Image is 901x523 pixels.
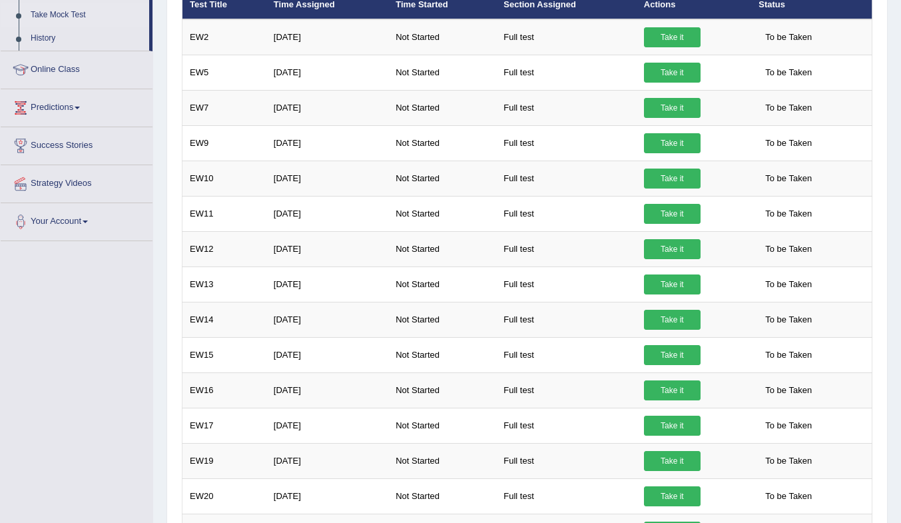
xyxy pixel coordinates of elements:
td: Full test [496,478,637,514]
a: Take it [644,380,701,400]
td: Not Started [388,90,496,125]
td: EW13 [182,266,266,302]
span: To be Taken [758,63,818,83]
td: Full test [496,408,637,443]
td: Full test [496,161,637,196]
span: To be Taken [758,169,818,189]
td: [DATE] [266,90,388,125]
a: Take it [644,63,701,83]
a: Take it [644,486,701,506]
td: [DATE] [266,337,388,372]
a: Your Account [1,203,152,237]
td: EW17 [182,408,266,443]
span: To be Taken [758,204,818,224]
td: EW11 [182,196,266,231]
td: EW9 [182,125,266,161]
a: Take it [644,169,701,189]
td: Full test [496,337,637,372]
td: EW20 [182,478,266,514]
td: [DATE] [266,372,388,408]
td: Full test [496,443,637,478]
span: To be Taken [758,133,818,153]
a: Take it [644,416,701,436]
td: EW12 [182,231,266,266]
a: Take it [644,310,701,330]
td: EW15 [182,337,266,372]
td: Not Started [388,337,496,372]
td: EW10 [182,161,266,196]
td: EW16 [182,372,266,408]
td: [DATE] [266,125,388,161]
td: [DATE] [266,196,388,231]
td: Not Started [388,443,496,478]
td: Full test [496,196,637,231]
td: [DATE] [266,302,388,337]
a: Take it [644,345,701,365]
td: Not Started [388,408,496,443]
td: Full test [496,19,637,55]
a: Success Stories [1,127,152,161]
td: [DATE] [266,443,388,478]
td: [DATE] [266,19,388,55]
td: EW14 [182,302,266,337]
td: EW7 [182,90,266,125]
span: To be Taken [758,380,818,400]
span: To be Taken [758,98,818,118]
td: [DATE] [266,408,388,443]
span: To be Taken [758,416,818,436]
td: Full test [496,55,637,90]
td: [DATE] [266,231,388,266]
a: Take it [644,451,701,471]
td: [DATE] [266,55,388,90]
td: Not Started [388,231,496,266]
td: [DATE] [266,266,388,302]
td: EW19 [182,443,266,478]
a: Take it [644,274,701,294]
a: Online Class [1,51,152,85]
td: Not Started [388,478,496,514]
td: [DATE] [266,478,388,514]
td: Full test [496,90,637,125]
a: Strategy Videos [1,165,152,199]
a: Take it [644,239,701,259]
td: Not Started [388,372,496,408]
a: History [25,27,149,51]
td: Full test [496,125,637,161]
span: To be Taken [758,345,818,365]
td: Full test [496,266,637,302]
td: Full test [496,231,637,266]
td: Not Started [388,266,496,302]
td: Not Started [388,196,496,231]
td: EW2 [182,19,266,55]
span: To be Taken [758,451,818,471]
a: Take Mock Test [25,3,149,27]
a: Take it [644,27,701,47]
td: Not Started [388,302,496,337]
span: To be Taken [758,27,818,47]
a: Take it [644,133,701,153]
span: To be Taken [758,486,818,506]
td: Not Started [388,125,496,161]
span: To be Taken [758,239,818,259]
td: Full test [496,372,637,408]
a: Predictions [1,89,152,123]
td: EW5 [182,55,266,90]
a: Take it [644,204,701,224]
span: To be Taken [758,310,818,330]
td: Not Started [388,19,496,55]
td: Not Started [388,161,496,196]
td: Full test [496,302,637,337]
span: To be Taken [758,274,818,294]
td: [DATE] [266,161,388,196]
a: Take it [644,98,701,118]
td: Not Started [388,55,496,90]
